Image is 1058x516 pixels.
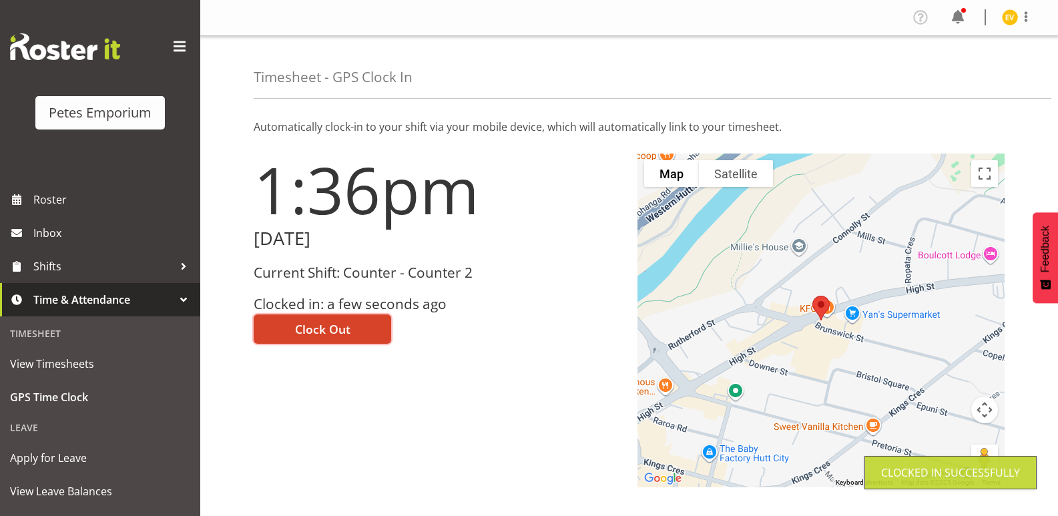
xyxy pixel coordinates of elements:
[3,414,197,441] div: Leave
[971,160,998,187] button: Toggle fullscreen view
[49,103,152,123] div: Petes Emporium
[836,478,893,487] button: Keyboard shortcuts
[3,320,197,347] div: Timesheet
[971,445,998,471] button: Drag Pegman onto the map to open Street View
[699,160,773,187] button: Show satellite imagery
[641,470,685,487] a: Open this area in Google Maps (opens a new window)
[971,397,998,423] button: Map camera controls
[1039,226,1051,272] span: Feedback
[10,354,190,374] span: View Timesheets
[254,296,621,312] h3: Clocked in: a few seconds ago
[33,190,194,210] span: Roster
[3,441,197,475] a: Apply for Leave
[254,154,621,226] h1: 1:36pm
[881,465,1020,481] div: Clocked in Successfully
[3,475,197,508] a: View Leave Balances
[644,160,699,187] button: Show street map
[254,265,621,280] h3: Current Shift: Counter - Counter 2
[33,290,174,310] span: Time & Attendance
[1033,212,1058,303] button: Feedback - Show survey
[10,448,190,468] span: Apply for Leave
[254,314,391,344] button: Clock Out
[33,256,174,276] span: Shifts
[3,347,197,380] a: View Timesheets
[10,33,120,60] img: Rosterit website logo
[1002,9,1018,25] img: eva-vailini10223.jpg
[33,223,194,243] span: Inbox
[254,228,621,249] h2: [DATE]
[254,69,413,85] h4: Timesheet - GPS Clock In
[641,470,685,487] img: Google
[295,320,350,338] span: Clock Out
[10,481,190,501] span: View Leave Balances
[3,380,197,414] a: GPS Time Clock
[254,119,1005,135] p: Automatically clock-in to your shift via your mobile device, which will automatically link to you...
[10,387,190,407] span: GPS Time Clock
